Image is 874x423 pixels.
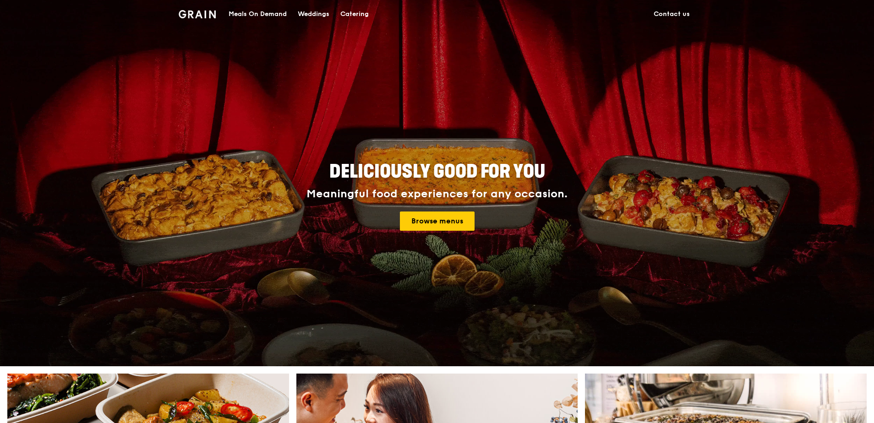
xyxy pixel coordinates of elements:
[648,0,695,28] a: Contact us
[229,0,287,28] div: Meals On Demand
[335,0,374,28] a: Catering
[179,10,216,18] img: Grain
[340,0,369,28] div: Catering
[292,0,335,28] a: Weddings
[329,161,545,183] span: Deliciously good for you
[400,211,475,231] a: Browse menus
[298,0,329,28] div: Weddings
[272,188,602,201] div: Meaningful food experiences for any occasion.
